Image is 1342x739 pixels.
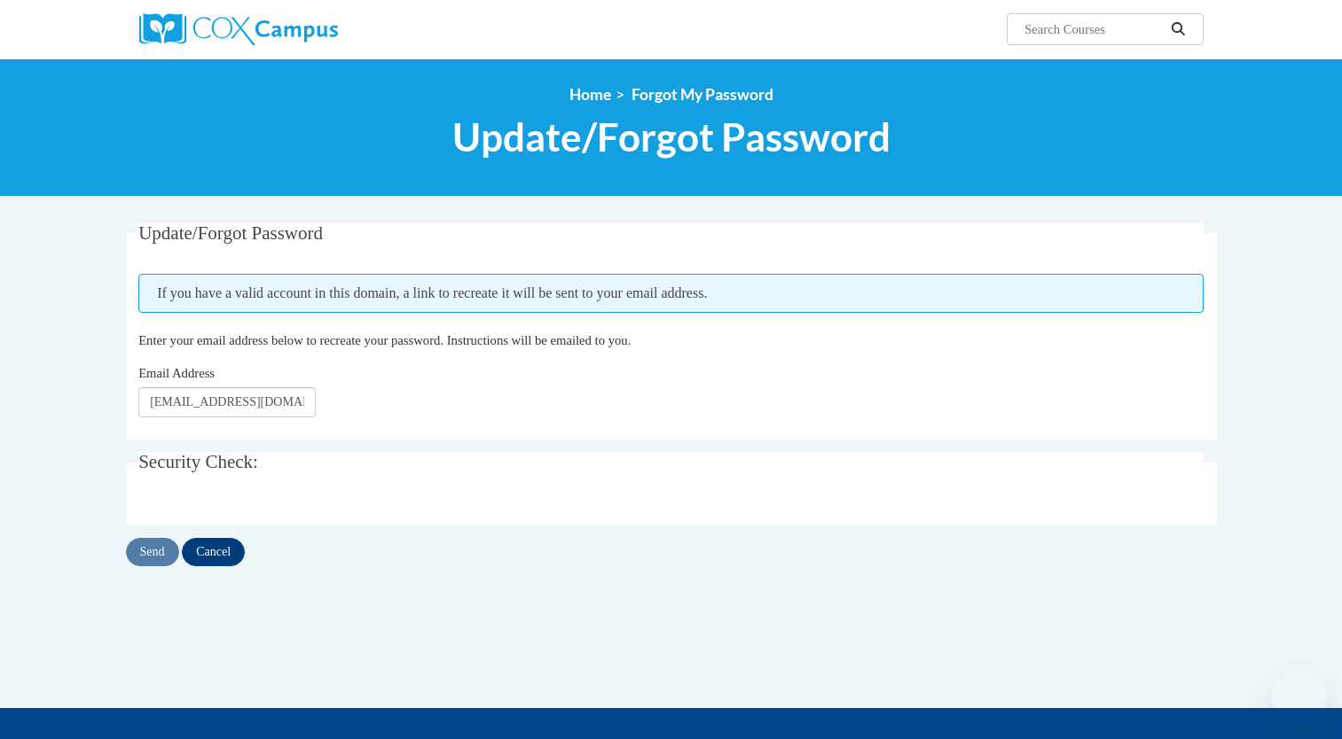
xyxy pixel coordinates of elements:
a: Home [569,85,611,104]
input: Cancel [182,538,245,566]
span: Security Check: [138,451,258,472]
button: Search [1165,19,1191,40]
a: Cox Campus [139,13,476,45]
iframe: Button to launch messaging window [1271,668,1328,725]
span: If you have a valid account in this domain, a link to recreate it will be sent to your email addr... [138,274,1204,313]
span: Forgot My Password [632,85,773,104]
span: Email Address [138,366,215,380]
span: Update/Forgot Password [452,113,891,160]
span: Update/Forgot Password [138,222,323,244]
input: Email [138,387,316,417]
span: Enter your email address below to recreate your password. Instructions will be emailed to you. [138,333,631,347]
img: Cox Campus [139,13,338,45]
input: Search Courses [1023,19,1165,40]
